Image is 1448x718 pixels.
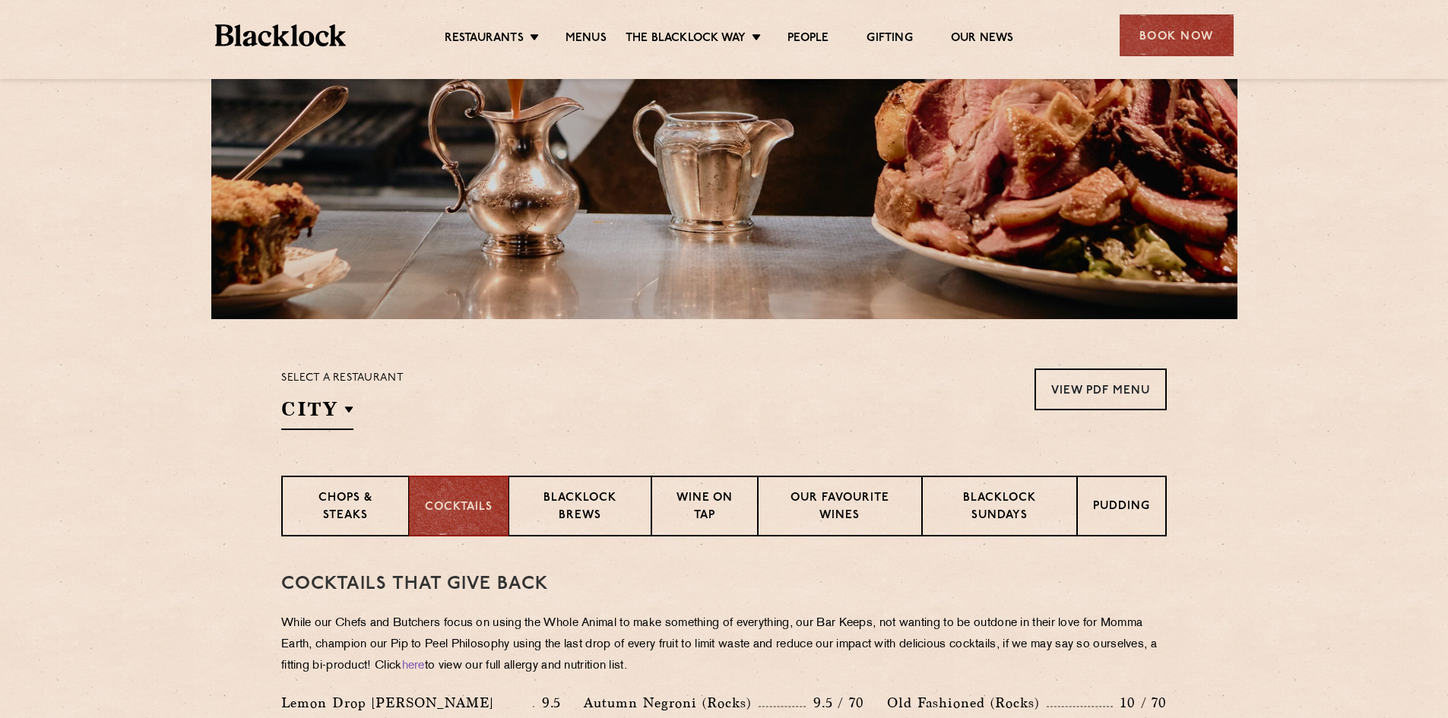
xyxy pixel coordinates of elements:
[584,692,759,713] p: Autumn Negroni (Rocks)
[951,31,1014,48] a: Our News
[887,692,1047,713] p: Old Fashioned (Rocks)
[667,490,742,526] p: Wine on Tap
[281,396,353,430] h2: City
[298,490,393,526] p: Chops & Steaks
[402,660,425,672] a: here
[281,574,1167,594] h3: Cocktails That Give Back
[566,31,607,48] a: Menus
[806,693,864,713] p: 9.5 / 70
[534,693,562,713] p: 9.5
[938,490,1061,526] p: Blacklock Sundays
[1035,368,1167,410] a: View PDF Menu
[1120,14,1234,56] div: Book Now
[867,31,912,48] a: Gifting
[774,490,905,526] p: Our favourite wines
[1113,693,1167,713] p: 10 / 70
[281,613,1167,677] p: While our Chefs and Butchers focus on using the Whole Animal to make something of everything, our...
[524,490,635,526] p: Blacklock Brews
[425,499,493,517] p: Cocktails
[1093,498,1150,517] p: Pudding
[626,31,746,48] a: The Blacklock Way
[215,24,347,46] img: BL_Textured_Logo-footer-cropped.svg
[281,368,404,388] p: Select a restaurant
[445,31,524,48] a: Restaurants
[787,31,829,48] a: People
